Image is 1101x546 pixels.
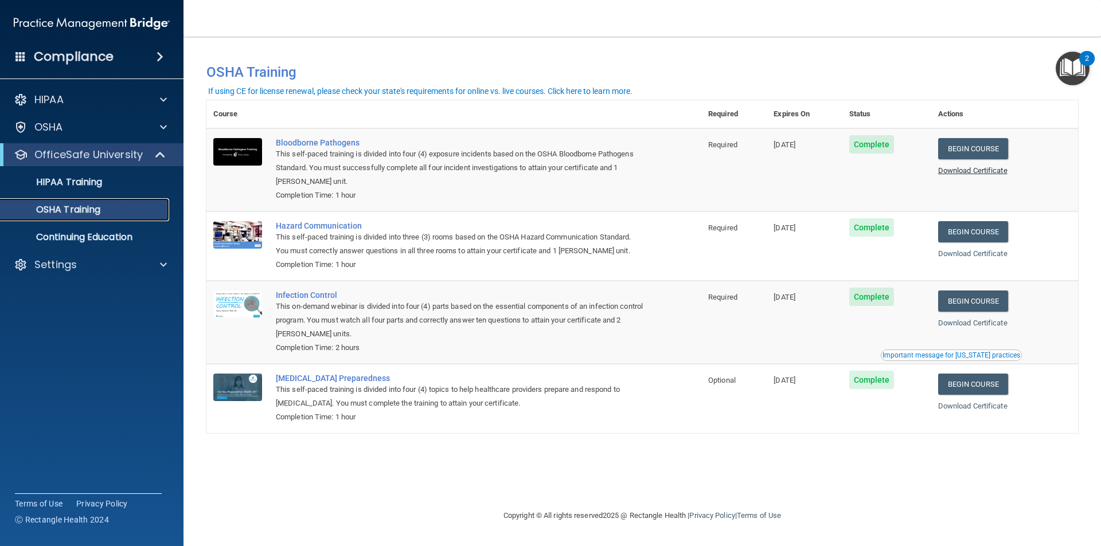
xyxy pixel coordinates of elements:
[276,341,644,355] div: Completion Time: 2 hours
[938,138,1008,159] a: Begin Course
[206,64,1078,80] h4: OSHA Training
[708,140,737,149] span: Required
[276,147,644,188] div: This self-paced training is divided into four (4) exposure incidents based on the OSHA Bloodborne...
[433,497,852,534] div: Copyright © All rights reserved 2025 @ Rectangle Health | |
[881,349,1022,361] button: Read this if you are a dental practitioner in the state of CA
[14,93,167,107] a: HIPAA
[701,100,767,128] th: Required
[689,511,735,520] a: Privacy Policy
[276,258,644,272] div: Completion Time: 1 hour
[7,176,102,188] p: HIPAA Training
[767,100,842,128] th: Expires On
[14,148,166,162] a: OfficeSafe University
[931,100,1078,128] th: Actions
[737,511,781,520] a: Terms of Use
[938,166,1008,175] a: Download Certificate
[208,87,633,95] div: If using CE for license renewal, please check your state's requirements for online vs. live cours...
[76,498,128,509] a: Privacy Policy
[7,204,100,215] p: OSHA Training
[708,293,737,301] span: Required
[938,402,1008,410] a: Download Certificate
[938,249,1008,258] a: Download Certificate
[276,230,644,258] div: This self-paced training is divided into three (3) rooms based on the OSHA Hazard Communication S...
[14,258,167,272] a: Settings
[774,223,795,232] span: [DATE]
[938,319,1008,327] a: Download Certificate
[276,374,644,383] a: [MEDICAL_DATA] Preparedness
[34,93,64,107] p: HIPAA
[14,12,170,35] img: PMB logo
[849,218,895,237] span: Complete
[34,120,63,134] p: OSHA
[276,188,644,202] div: Completion Time: 1 hour
[206,100,269,128] th: Course
[34,258,77,272] p: Settings
[276,138,644,147] a: Bloodborne Pathogens
[883,352,1020,359] div: Important message for [US_STATE] practices
[708,223,737,232] span: Required
[206,85,634,97] button: If using CE for license renewal, please check your state's requirements for online vs. live cours...
[7,231,164,243] p: Continuing Education
[1056,52,1090,85] button: Open Resource Center, 2 new notifications
[15,514,109,525] span: Ⓒ Rectangle Health 2024
[849,371,895,389] span: Complete
[276,410,644,424] div: Completion Time: 1 hour
[938,290,1008,312] a: Begin Course
[276,221,644,230] a: Hazard Communication
[276,290,644,300] a: Infection Control
[15,498,63,509] a: Terms of Use
[774,140,795,149] span: [DATE]
[34,148,143,162] p: OfficeSafe University
[849,288,895,306] span: Complete
[774,293,795,301] span: [DATE]
[938,374,1008,395] a: Begin Course
[708,376,736,384] span: Optional
[1085,58,1089,73] div: 2
[903,465,1087,510] iframe: Drift Widget Chat Controller
[276,300,644,341] div: This on-demand webinar is divided into four (4) parts based on the essential components of an inf...
[14,120,167,134] a: OSHA
[938,221,1008,242] a: Begin Course
[849,135,895,154] span: Complete
[842,100,931,128] th: Status
[34,49,114,65] h4: Compliance
[774,376,795,384] span: [DATE]
[276,383,644,410] div: This self-paced training is divided into four (4) topics to help healthcare providers prepare and...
